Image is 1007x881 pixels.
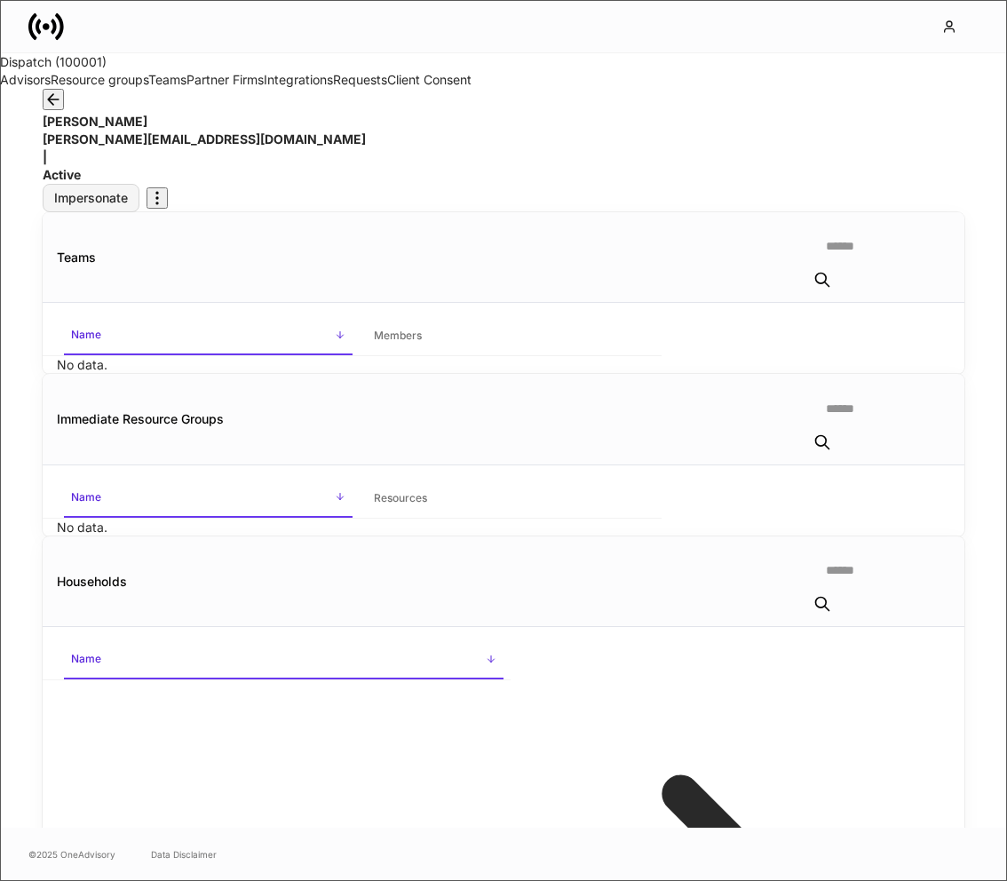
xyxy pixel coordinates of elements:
span: Name [64,317,353,355]
a: Partner Firms [186,72,264,87]
div: Impersonate [54,192,128,204]
button: Impersonate [43,184,139,212]
h6: Members [374,327,422,344]
span: Members [367,318,655,354]
h4: [PERSON_NAME] [43,113,964,131]
h6: Name [71,650,101,667]
h6: Name [71,326,101,343]
span: Resources [367,480,655,517]
a: Requests [333,72,387,87]
p: [PERSON_NAME][EMAIL_ADDRESS][DOMAIN_NAME] [43,131,964,148]
p: | [43,148,964,166]
h6: Resources [374,489,427,506]
a: Client Consent [387,72,472,87]
span: Name [64,641,503,679]
p: No data. [57,519,950,536]
div: Immediate Resource Groups [57,410,224,428]
p: Active [43,166,964,184]
a: Teams [148,72,186,87]
a: Resource groups [51,72,148,87]
h6: Name [71,488,101,505]
p: No data. [57,356,950,374]
a: Data Disclaimer [151,847,217,861]
a: Integrations [264,72,333,87]
div: Teams [57,249,96,266]
span: © 2025 OneAdvisory [28,847,115,861]
div: Households [57,573,127,591]
span: Name [64,480,353,518]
